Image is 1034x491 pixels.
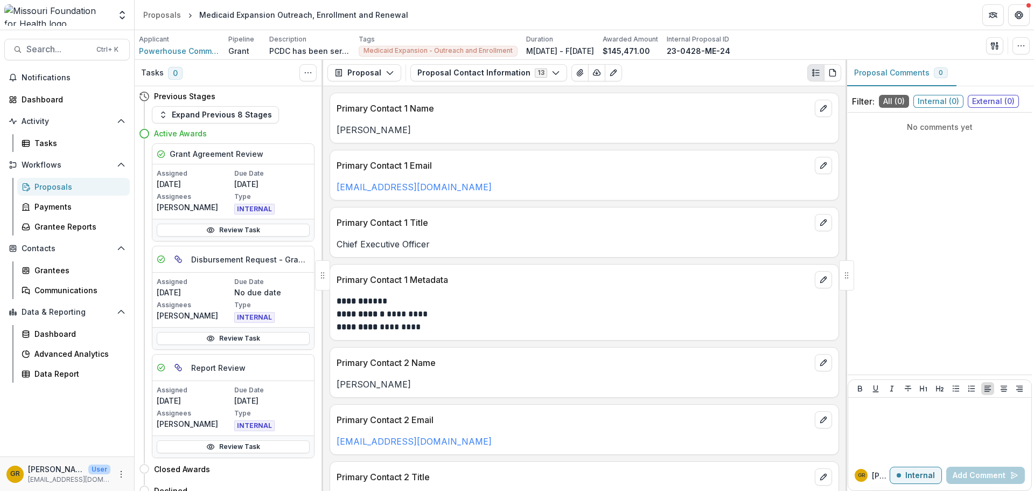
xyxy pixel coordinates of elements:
p: Primary Contact 1 Email [337,159,811,172]
button: Align Left [981,382,994,395]
p: Due Date [234,277,310,287]
p: Due Date [234,169,310,178]
a: Review Task [157,440,310,453]
button: Underline [869,382,882,395]
button: Proposal Contact Information13 [410,64,567,81]
div: Ctrl + K [94,44,121,56]
a: Proposals [139,7,185,23]
button: Internal [890,467,942,484]
div: Payments [34,201,121,212]
a: Grantee Reports [17,218,130,236]
button: Open entity switcher [115,4,130,26]
p: [DATE] [157,287,232,298]
button: More [115,468,128,481]
button: Add Comment [946,467,1025,484]
h3: Tasks [141,68,164,78]
p: [DATE] [157,178,232,190]
span: Contacts [22,244,113,253]
button: Align Right [1013,382,1026,395]
button: Strike [902,382,914,395]
button: View dependent tasks [170,251,187,268]
p: User [88,465,110,474]
span: Data & Reporting [22,308,113,317]
button: PDF view [824,64,841,81]
p: Primary Contact 2 Name [337,356,811,369]
a: Dashboard [4,91,130,108]
p: Primary Contact 1 Name [337,102,811,115]
p: Type [234,409,310,418]
p: 23-0428-ME-24 [667,45,730,57]
div: Data Report [34,368,121,379]
button: Italicize [885,382,898,395]
button: Heading 2 [933,382,946,395]
p: [PERSON_NAME] [337,378,832,391]
button: edit [815,411,832,428]
div: Advanced Analytics [34,348,121,359]
p: Grant [228,45,249,57]
div: Dashboard [22,94,121,105]
p: Type [234,192,310,202]
p: [PERSON_NAME] [872,470,890,481]
div: Communications [34,285,121,296]
button: View Attached Files [571,64,589,81]
span: 0 [939,69,943,77]
div: Grantee Reports [34,221,121,232]
button: Heading 1 [917,382,930,395]
p: [DATE] [157,395,232,406]
span: Activity [22,117,113,126]
button: edit [815,100,832,117]
button: Proposal Comments [846,60,956,86]
a: Dashboard [17,325,130,343]
a: Review Task [157,224,310,237]
p: [PERSON_NAME] [157,310,232,321]
button: Open Workflows [4,156,130,174]
button: Proposal [327,64,401,81]
div: Grantees [34,265,121,276]
a: Review Task [157,332,310,345]
button: Align Center [997,382,1010,395]
button: Expand Previous 8 Stages [152,106,279,123]
p: [DATE] [234,395,310,406]
button: Open Data & Reporting [4,303,130,321]
p: [PERSON_NAME] [157,202,232,213]
a: [EMAIL_ADDRESS][DOMAIN_NAME] [337,182,492,192]
a: Proposals [17,178,130,196]
p: Assigned [157,385,232,395]
p: Pipeline [228,34,254,44]
h5: Grant Agreement Review [170,148,263,160]
button: Notifications [4,69,130,86]
p: Tags [359,34,375,44]
p: Internal Proposal ID [667,34,729,44]
p: Primary Contact 1 Title [337,216,811,229]
p: Assigned [157,169,232,178]
p: Due Date [234,385,310,395]
button: Toggle View Cancelled Tasks [299,64,317,81]
p: Assignees [157,409,232,418]
a: Communications [17,281,130,299]
span: Internal ( 0 ) [913,95,963,108]
span: Workflows [22,161,113,170]
button: Ordered List [965,382,978,395]
p: [PERSON_NAME] [157,418,232,430]
p: Chief Executive Officer [337,238,832,251]
span: All ( 0 ) [879,95,909,108]
p: Applicant [139,34,169,44]
p: Assigned [157,277,232,287]
button: Open Activity [4,113,130,130]
span: INTERNAL [234,420,275,431]
button: Edit as form [605,64,622,81]
button: edit [815,354,832,371]
p: No comments yet [852,121,1028,133]
a: Powerhouse Community Development Corporation [139,45,220,57]
button: View dependent tasks [170,359,187,376]
p: Primary Contact 1 Metadata [337,273,811,286]
p: [DATE] [234,178,310,190]
span: Notifications [22,73,125,82]
a: Tasks [17,134,130,152]
h4: Closed Awards [154,464,210,475]
div: Proposals [34,181,121,192]
button: Bold [854,382,867,395]
a: Data Report [17,365,130,383]
img: Missouri Foundation for Health logo [4,4,110,26]
button: Partners [982,4,1004,26]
